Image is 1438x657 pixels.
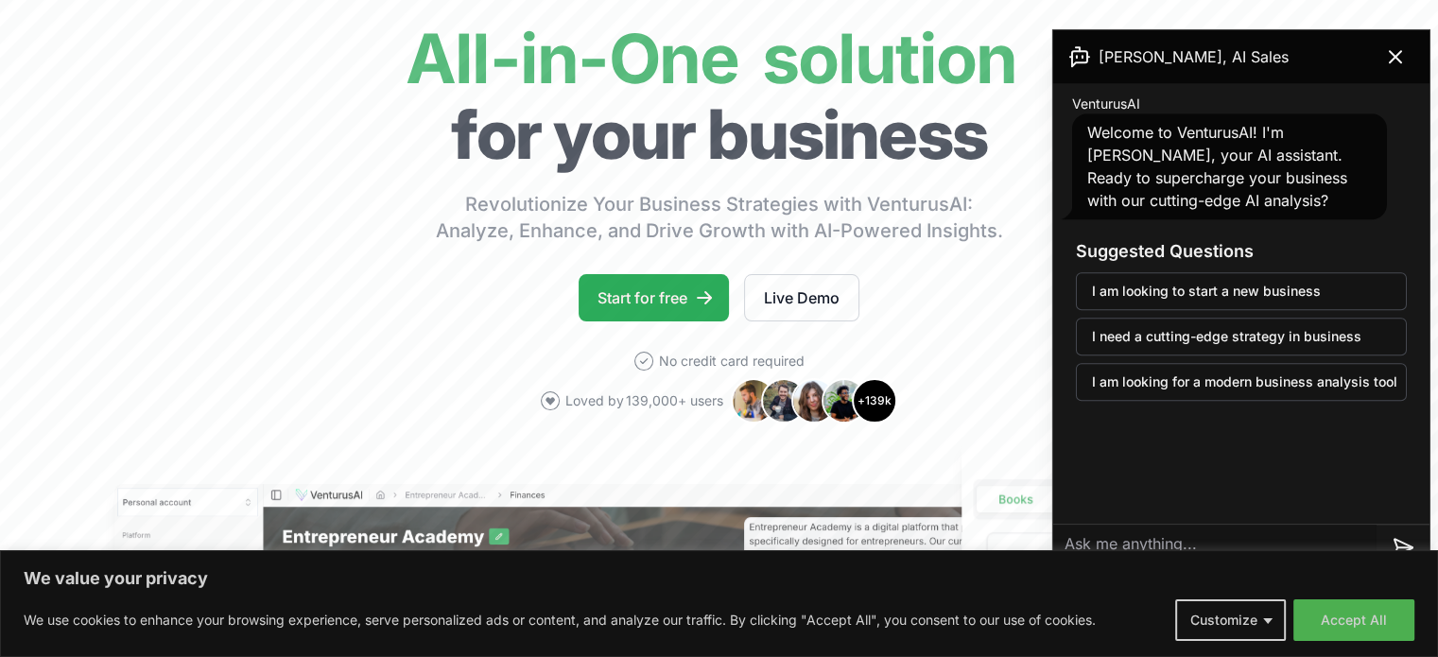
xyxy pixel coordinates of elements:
button: I am looking to start a new business [1076,272,1407,310]
button: I need a cutting-edge strategy in business [1076,318,1407,355]
img: Avatar 4 [822,378,867,424]
p: We value your privacy [24,567,1414,590]
h3: Suggested Questions [1076,238,1407,265]
a: Start for free [579,274,729,321]
span: Welcome to VenturusAI! I'm [PERSON_NAME], your AI assistant. Ready to supercharge your business w... [1087,123,1347,210]
button: Accept All [1293,599,1414,641]
img: Avatar 3 [791,378,837,424]
img: Avatar 1 [731,378,776,424]
img: Avatar 2 [761,378,806,424]
button: Customize [1175,599,1286,641]
span: VenturusAI [1072,95,1140,113]
span: [PERSON_NAME], AI Sales [1099,45,1289,68]
button: I am looking for a modern business analysis tool [1076,363,1407,401]
p: We use cookies to enhance your browsing experience, serve personalized ads or content, and analyz... [24,609,1096,631]
a: Live Demo [744,274,859,321]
